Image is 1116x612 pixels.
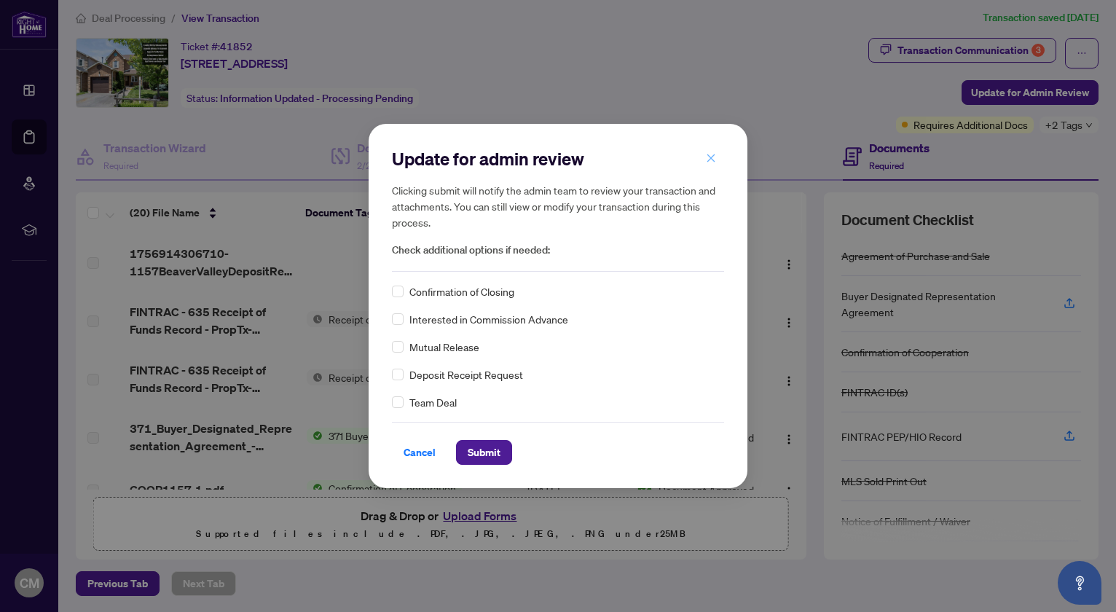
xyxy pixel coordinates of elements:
span: Interested in Commission Advance [409,311,568,327]
button: Submit [456,440,512,465]
span: Check additional options if needed: [392,242,724,259]
button: Open asap [1058,561,1101,605]
span: close [706,153,716,163]
span: Deposit Receipt Request [409,366,523,382]
span: Cancel [404,441,436,464]
h5: Clicking submit will notify the admin team to review your transaction and attachments. You can st... [392,182,724,230]
span: Confirmation of Closing [409,283,514,299]
span: Team Deal [409,394,457,410]
span: Mutual Release [409,339,479,355]
span: Submit [468,441,500,464]
button: Cancel [392,440,447,465]
h2: Update for admin review [392,147,724,170]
